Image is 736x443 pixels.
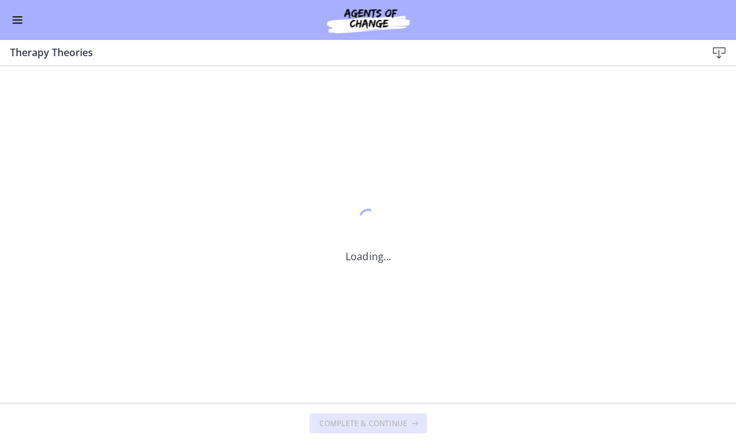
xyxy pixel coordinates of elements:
div: 1 [346,205,390,234]
h3: Therapy Theories [10,45,686,60]
button: Enable menu [10,12,25,27]
button: Complete & continue [309,413,427,433]
p: Loading... [346,249,390,264]
img: Agents of Change Social Work Test Prep [293,5,443,35]
span: Complete & continue [319,418,407,428]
